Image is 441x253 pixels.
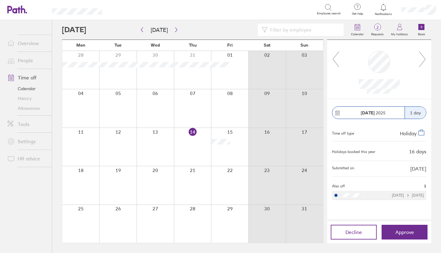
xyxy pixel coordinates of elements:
span: Employee search [317,12,341,15]
span: Mon [76,43,85,48]
a: Settings [2,135,52,148]
a: Allowances [2,103,52,113]
label: Calendar [347,31,367,36]
span: Holiday [400,130,417,136]
span: Approve [395,229,414,235]
div: Search [119,6,134,12]
a: Tools [2,118,52,130]
span: Thu [189,43,197,48]
label: Requests [367,31,387,36]
a: History [2,94,52,103]
span: Get help [348,12,367,16]
span: Decline [345,229,362,235]
span: 1 [424,184,426,188]
div: Holidays booked this year [332,150,375,154]
a: Book [412,20,431,40]
span: Sat [264,43,270,48]
a: My holidays [387,20,412,40]
a: Notifications [374,3,394,16]
span: Tue [115,43,122,48]
span: Also off [332,184,345,188]
div: [DATE] [DATE] [392,193,424,197]
span: Sun [300,43,308,48]
a: Calendar [347,20,367,40]
a: Calendar [2,84,52,94]
span: 2025 [361,110,386,115]
span: [DATE] [410,166,426,171]
div: Time off type [332,129,354,136]
button: Decline [331,225,377,240]
input: Filter by employee [268,24,340,36]
span: Fri [227,43,233,48]
div: 1 day [405,107,426,119]
a: People [2,54,52,67]
strong: [DATE] [361,110,375,116]
div: 16 days [409,149,426,154]
a: Overview [2,37,52,49]
span: 2 [367,25,387,30]
span: Wed [151,43,160,48]
button: [DATE] [146,25,173,35]
a: HR advice [2,152,52,165]
a: 2Requests [367,20,387,40]
a: Time off [2,71,52,84]
button: Approve [382,225,428,240]
label: My holidays [387,31,412,36]
span: Submitted on [332,166,354,171]
label: Book [414,31,429,36]
span: Notifications [374,12,394,16]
